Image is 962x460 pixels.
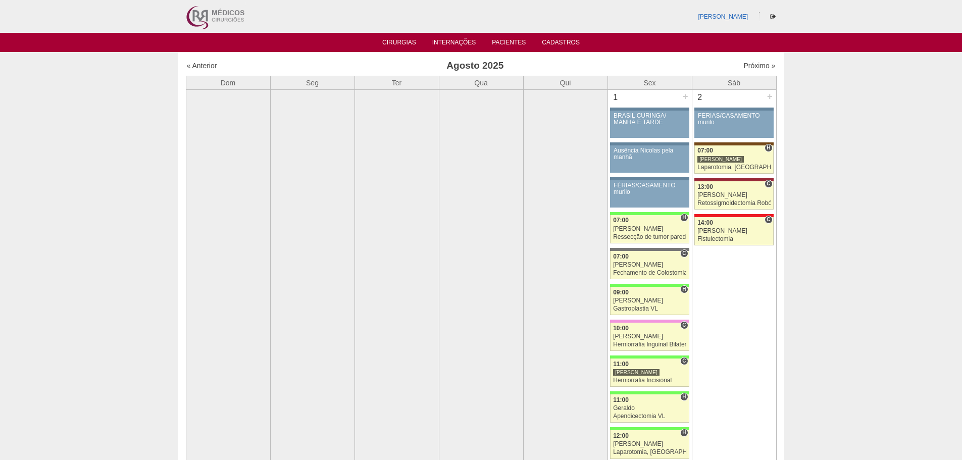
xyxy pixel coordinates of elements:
span: Consultório [765,216,772,224]
a: C 13:00 [PERSON_NAME] Retossigmoidectomia Robótica [694,181,773,210]
div: Retossigmoidectomia Robótica [697,200,771,207]
a: C 11:00 [PERSON_NAME] Herniorrafia Incisional [610,359,689,387]
span: 09:00 [613,289,629,296]
i: Sair [770,14,776,20]
div: + [766,90,774,103]
span: 11:00 [613,361,629,368]
div: Key: Brasil [610,284,689,287]
span: Consultório [765,180,772,188]
th: Dom [186,76,270,89]
div: Apendicectomia VL [613,413,686,420]
div: 2 [692,90,708,105]
div: Key: Aviso [610,108,689,111]
th: Qui [523,76,607,89]
a: FÉRIAS/CASAMENTO murilo [610,180,689,208]
div: Key: Santa Joana [694,142,773,145]
span: 07:00 [697,147,713,154]
span: Consultório [680,357,688,365]
div: 1 [608,90,624,105]
span: Hospital [680,285,688,293]
div: Geraldo [613,405,686,412]
div: Key: Assunção [694,214,773,217]
div: Key: Brasil [610,427,689,430]
span: Hospital [680,429,688,437]
th: Sáb [692,76,776,89]
div: [PERSON_NAME] [697,192,771,198]
h3: Agosto 2025 [328,59,622,73]
span: 07:00 [613,253,629,260]
div: Key: Brasil [610,391,689,394]
a: Ausência Nicolas pela manhã [610,145,689,173]
th: Qua [439,76,523,89]
div: Herniorrafia Incisional [613,377,686,384]
div: Key: Aviso [610,177,689,180]
a: « Anterior [187,62,217,70]
a: [PERSON_NAME] [698,13,748,20]
a: H 12:00 [PERSON_NAME] Laparotomia, [GEOGRAPHIC_DATA], Drenagem, Bridas VL [610,430,689,458]
a: Próximo » [743,62,775,70]
a: H 07:00 [PERSON_NAME] Laparotomia, [GEOGRAPHIC_DATA], Drenagem, Bridas [694,145,773,174]
div: [PERSON_NAME] [697,228,771,234]
span: 10:00 [613,325,629,332]
span: Hospital [680,214,688,222]
span: Hospital [680,393,688,401]
div: [PERSON_NAME] [613,262,686,268]
div: Key: Albert Einstein [610,320,689,323]
a: Internações [432,39,476,49]
a: BRASIL CURINGA/ MANHÃ E TARDE [610,111,689,138]
div: [PERSON_NAME] [613,297,686,304]
span: 12:00 [613,432,629,439]
div: [PERSON_NAME] [697,156,744,163]
th: Seg [270,76,355,89]
div: Gastroplastia VL [613,305,686,312]
span: Hospital [765,144,772,152]
div: [PERSON_NAME] [613,226,686,232]
a: Pacientes [492,39,526,49]
div: + [681,90,690,103]
a: C 14:00 [PERSON_NAME] Fistulectomia [694,217,773,245]
a: C 10:00 [PERSON_NAME] Herniorrafia Inguinal Bilateral [610,323,689,351]
div: Fistulectomia [697,236,771,242]
div: [PERSON_NAME] [613,441,686,447]
span: Consultório [680,321,688,329]
div: [PERSON_NAME] [613,369,660,376]
span: 11:00 [613,396,629,403]
th: Sex [607,76,692,89]
span: 07:00 [613,217,629,224]
div: Key: Aviso [610,142,689,145]
div: FÉRIAS/CASAMENTO murilo [614,182,686,195]
a: Cirurgias [382,39,416,49]
div: BRASIL CURINGA/ MANHÃ E TARDE [614,113,686,126]
div: Laparotomia, [GEOGRAPHIC_DATA], Drenagem, Bridas VL [613,449,686,455]
a: C 07:00 [PERSON_NAME] Fechamento de Colostomia ou Enterostomia [610,251,689,279]
div: Key: Santa Catarina [610,248,689,251]
span: Consultório [680,249,688,258]
div: Key: Brasil [610,355,689,359]
div: Ressecção de tumor parede abdominal pélvica [613,234,686,240]
a: H 07:00 [PERSON_NAME] Ressecção de tumor parede abdominal pélvica [610,215,689,243]
div: FÉRIAS/CASAMENTO murilo [698,113,770,126]
div: Fechamento de Colostomia ou Enterostomia [613,270,686,276]
div: Key: Sírio Libanês [694,178,773,181]
a: FÉRIAS/CASAMENTO murilo [694,111,773,138]
a: H 09:00 [PERSON_NAME] Gastroplastia VL [610,287,689,315]
a: H 11:00 Geraldo Apendicectomia VL [610,394,689,423]
div: Laparotomia, [GEOGRAPHIC_DATA], Drenagem, Bridas [697,164,771,171]
div: Key: Brasil [610,212,689,215]
span: 14:00 [697,219,713,226]
th: Ter [355,76,439,89]
div: Herniorrafia Inguinal Bilateral [613,341,686,348]
span: 13:00 [697,183,713,190]
div: [PERSON_NAME] [613,333,686,340]
a: Cadastros [542,39,580,49]
div: Key: Aviso [694,108,773,111]
div: Ausência Nicolas pela manhã [614,147,686,161]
